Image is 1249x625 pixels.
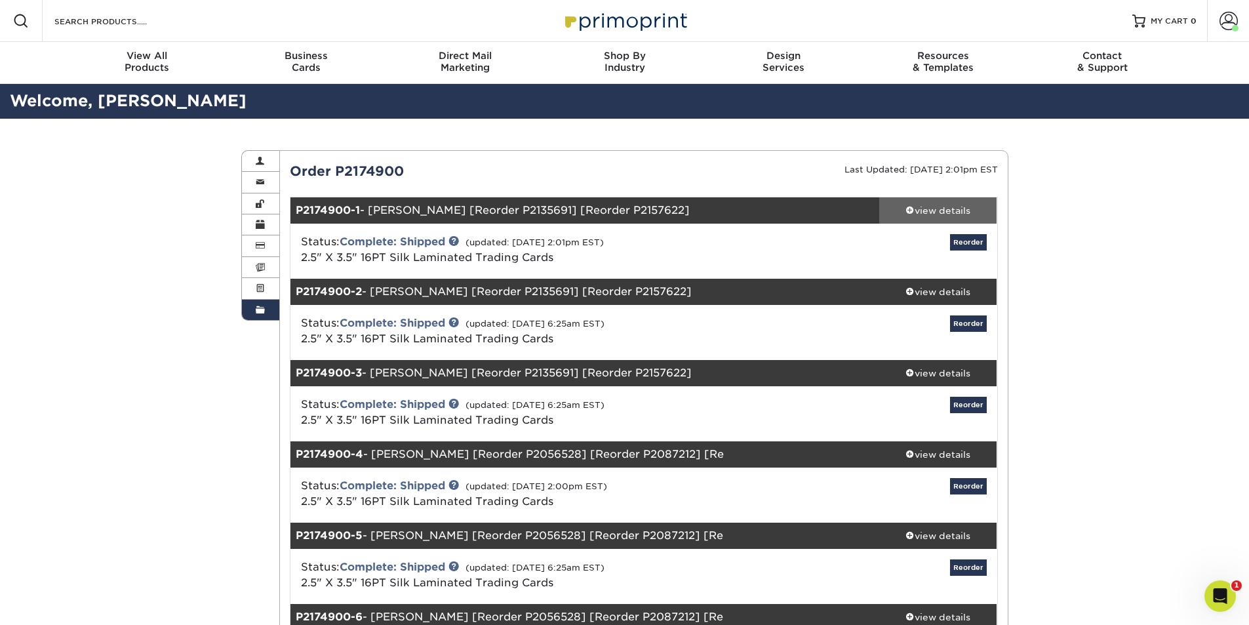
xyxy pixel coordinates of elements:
[290,279,879,305] div: - [PERSON_NAME] [Reorder P2135691] [Reorder P2157622]
[53,13,181,29] input: SEARCH PRODUCTS.....
[386,50,545,62] span: Direct Mail
[879,529,997,542] div: view details
[290,360,879,386] div: - [PERSON_NAME] [Reorder P2135691] [Reorder P2157622]
[386,50,545,73] div: Marketing
[879,367,997,380] div: view details
[296,611,363,623] strong: P2174900-6
[863,42,1023,84] a: Resources& Templates
[466,319,605,329] small: (updated: [DATE] 6:25am EST)
[704,50,863,73] div: Services
[296,204,360,216] strong: P2174900-1
[863,50,1023,73] div: & Templates
[296,285,362,298] strong: P2174900-2
[1231,580,1242,591] span: 1
[226,50,386,62] span: Business
[301,333,553,345] span: 2.5" X 3.5" 16PT Silk Laminated Trading Cards
[291,315,761,347] div: Status:
[704,42,863,84] a: DesignServices
[386,42,545,84] a: Direct MailMarketing
[879,285,997,298] div: view details
[301,495,553,508] span: 2.5" X 3.5" 16PT Silk Laminated Trading Cards
[291,234,761,266] div: Status:
[950,478,987,494] a: Reorder
[950,234,987,251] a: Reorder
[3,585,111,620] iframe: Google Customer Reviews
[559,7,690,35] img: Primoprint
[1023,42,1182,84] a: Contact& Support
[466,481,607,491] small: (updated: [DATE] 2:00pm EST)
[879,360,997,386] a: view details
[68,50,227,62] span: View All
[226,42,386,84] a: BusinessCards
[340,235,445,248] a: Complete: Shipped
[950,397,987,413] a: Reorder
[879,611,997,624] div: view details
[291,397,761,428] div: Status:
[226,50,386,73] div: Cards
[1151,16,1188,27] span: MY CART
[466,400,605,410] small: (updated: [DATE] 6:25am EST)
[545,42,704,84] a: Shop ByIndustry
[68,42,227,84] a: View AllProducts
[545,50,704,73] div: Industry
[879,204,997,217] div: view details
[704,50,863,62] span: Design
[950,559,987,576] a: Reorder
[545,50,704,62] span: Shop By
[290,197,879,224] div: - [PERSON_NAME] [Reorder P2135691] [Reorder P2157622]
[340,561,445,573] a: Complete: Shipped
[340,317,445,329] a: Complete: Shipped
[296,448,363,460] strong: P2174900-4
[340,479,445,492] a: Complete: Shipped
[844,165,998,174] small: Last Updated: [DATE] 2:01pm EST
[296,367,362,379] strong: P2174900-3
[291,478,761,510] div: Status:
[290,441,879,468] div: - [PERSON_NAME] [Reorder P2056528] [Reorder P2087212] [Re
[301,576,553,589] span: 2.5" X 3.5" 16PT Silk Laminated Trading Cards
[1191,16,1197,26] span: 0
[280,161,644,181] div: Order P2174900
[340,398,445,411] a: Complete: Shipped
[879,448,997,461] div: view details
[68,50,227,73] div: Products
[466,237,604,247] small: (updated: [DATE] 2:01pm EST)
[296,529,363,542] strong: P2174900-5
[863,50,1023,62] span: Resources
[879,279,997,305] a: view details
[291,559,761,591] div: Status:
[301,414,553,426] span: 2.5" X 3.5" 16PT Silk Laminated Trading Cards
[879,441,997,468] a: view details
[950,315,987,332] a: Reorder
[301,251,553,264] span: 2.5" X 3.5" 16PT Silk Laminated Trading Cards
[879,523,997,549] a: view details
[1023,50,1182,62] span: Contact
[1023,50,1182,73] div: & Support
[879,197,997,224] a: view details
[466,563,605,573] small: (updated: [DATE] 6:25am EST)
[290,523,879,549] div: - [PERSON_NAME] [Reorder P2056528] [Reorder P2087212] [Re
[1204,580,1236,612] iframe: Intercom live chat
